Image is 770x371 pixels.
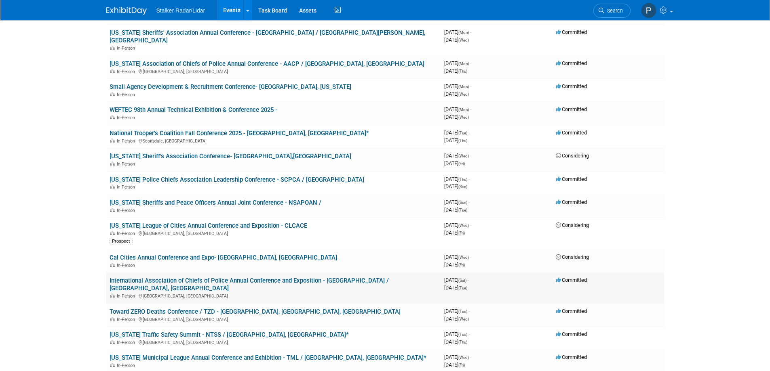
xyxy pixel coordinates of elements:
div: [GEOGRAPHIC_DATA], [GEOGRAPHIC_DATA] [110,68,438,74]
img: In-Person Event [110,340,115,344]
div: [GEOGRAPHIC_DATA], [GEOGRAPHIC_DATA] [110,230,438,236]
span: (Wed) [458,355,469,360]
span: [DATE] [444,316,469,322]
span: (Wed) [458,223,469,228]
span: (Fri) [458,263,465,267]
span: In-Person [117,161,137,167]
span: (Mon) [458,61,469,66]
div: Prospect [110,238,133,245]
img: In-Person Event [110,138,115,143]
div: [GEOGRAPHIC_DATA], [GEOGRAPHIC_DATA] [110,292,438,299]
div: [GEOGRAPHIC_DATA], [GEOGRAPHIC_DATA] [110,339,438,345]
span: - [470,60,471,66]
span: [DATE] [444,91,469,97]
span: Committed [556,83,587,89]
span: - [470,222,471,228]
span: Committed [556,176,587,182]
span: Committed [556,60,587,66]
span: (Thu) [458,177,467,182]
img: In-Person Event [110,231,115,235]
span: Committed [556,354,587,360]
img: In-Person Event [110,184,115,189]
span: Committed [556,308,587,314]
a: Search [593,4,631,18]
span: [DATE] [444,230,465,236]
span: (Sun) [458,184,467,189]
span: [DATE] [444,254,471,260]
a: [US_STATE] Traffic Safety Summit - NTSS / [GEOGRAPHIC_DATA], [GEOGRAPHIC_DATA]* [110,331,349,338]
span: [DATE] [444,362,465,368]
img: In-Person Event [110,46,115,50]
img: In-Person Event [110,263,115,267]
img: In-Person Event [110,69,115,73]
span: Considering [556,222,589,228]
a: [US_STATE] Sheriffs and Peace Officers Annual Joint Conference - NSAPOAN / [110,199,321,206]
a: Toward ZERO Deaths Conference / TZD - [GEOGRAPHIC_DATA], [GEOGRAPHIC_DATA], [GEOGRAPHIC_DATA] [110,308,401,315]
span: - [470,354,471,360]
span: (Wed) [458,154,469,158]
span: In-Person [117,317,137,322]
span: [DATE] [444,222,471,228]
span: Considering [556,153,589,159]
span: - [470,83,471,89]
span: In-Person [117,263,137,268]
span: [DATE] [444,277,469,283]
img: In-Person Event [110,293,115,298]
img: In-Person Event [110,363,115,367]
span: (Sat) [458,278,466,283]
img: In-Person Event [110,208,115,212]
span: In-Person [117,69,137,74]
a: [US_STATE] Association of Chiefs of Police Annual Conference - AACP / [GEOGRAPHIC_DATA], [GEOGRAP... [110,60,424,67]
span: Committed [556,106,587,112]
span: [DATE] [444,106,471,112]
span: - [468,130,470,136]
span: In-Person [117,231,137,236]
span: [DATE] [444,308,470,314]
a: WEFTEC 98th Annual Technical Exhibition & Conference 2025 - [110,106,277,113]
span: (Thu) [458,138,467,143]
span: [DATE] [444,153,471,159]
span: Committed [556,29,587,35]
a: National Trooper's Coalition Fall Conference 2025 - [GEOGRAPHIC_DATA], [GEOGRAPHIC_DATA]* [110,130,369,137]
span: [DATE] [444,130,470,136]
div: Scottsdale, [GEOGRAPHIC_DATA] [110,137,438,144]
span: (Sun) [458,200,467,205]
span: (Wed) [458,38,469,42]
img: In-Person Event [110,92,115,96]
span: - [470,254,471,260]
span: (Tue) [458,131,467,135]
span: - [468,199,470,205]
span: Stalker Radar/Lidar [156,7,205,14]
span: [DATE] [444,199,470,205]
span: In-Person [117,208,137,213]
span: Committed [556,199,587,205]
span: [DATE] [444,60,471,66]
span: Committed [556,277,587,283]
span: (Wed) [458,115,469,119]
a: [US_STATE] Municipal League Annual Conference and Exhibition - TML / [GEOGRAPHIC_DATA], [GEOGRAPH... [110,354,426,361]
span: In-Person [117,92,137,97]
span: Committed [556,331,587,337]
span: [DATE] [444,354,471,360]
span: In-Person [117,46,137,51]
span: [DATE] [444,83,471,89]
span: [DATE] [444,160,465,166]
span: [DATE] [444,176,470,182]
span: [DATE] [444,68,467,74]
span: In-Person [117,138,137,144]
span: [DATE] [444,331,470,337]
img: ExhibitDay [106,7,147,15]
span: [DATE] [444,339,467,345]
span: - [468,331,470,337]
span: In-Person [117,293,137,299]
span: (Tue) [458,286,467,290]
span: [DATE] [444,29,471,35]
a: [US_STATE] League of Cities Annual Conference and Exposition - CLCACE [110,222,307,229]
span: In-Person [117,363,137,368]
span: (Tue) [458,309,467,314]
span: (Thu) [458,69,467,73]
a: [US_STATE] Police Chiefs Association Leadership Conference - SCPCA / [GEOGRAPHIC_DATA] [110,176,364,183]
span: [DATE] [444,183,467,189]
span: In-Person [117,340,137,345]
div: [GEOGRAPHIC_DATA], [GEOGRAPHIC_DATA] [110,316,438,322]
